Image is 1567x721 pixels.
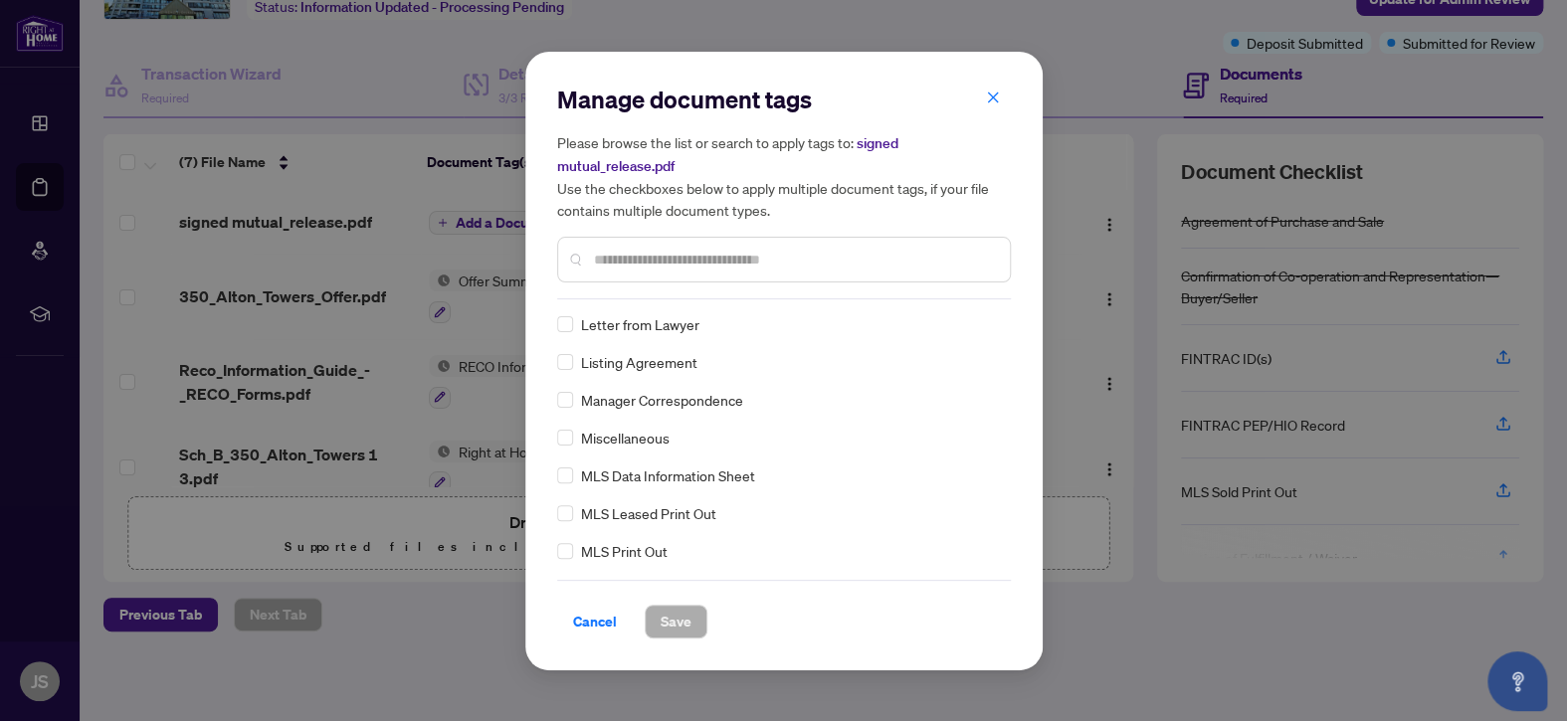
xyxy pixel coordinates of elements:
[986,90,1000,104] span: close
[1487,651,1547,711] button: Open asap
[573,606,617,637] span: Cancel
[557,131,1011,221] h5: Please browse the list or search to apply tags to: Use the checkboxes below to apply multiple doc...
[581,389,743,411] span: Manager Correspondence
[581,313,699,335] span: Letter from Lawyer
[557,134,898,175] span: signed mutual_release.pdf
[581,427,670,449] span: Miscellaneous
[645,605,707,638] button: Save
[557,84,1011,115] h2: Manage document tags
[581,464,755,486] span: MLS Data Information Sheet
[557,605,633,638] button: Cancel
[581,540,668,562] span: MLS Print Out
[581,502,716,524] span: MLS Leased Print Out
[581,351,697,373] span: Listing Agreement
